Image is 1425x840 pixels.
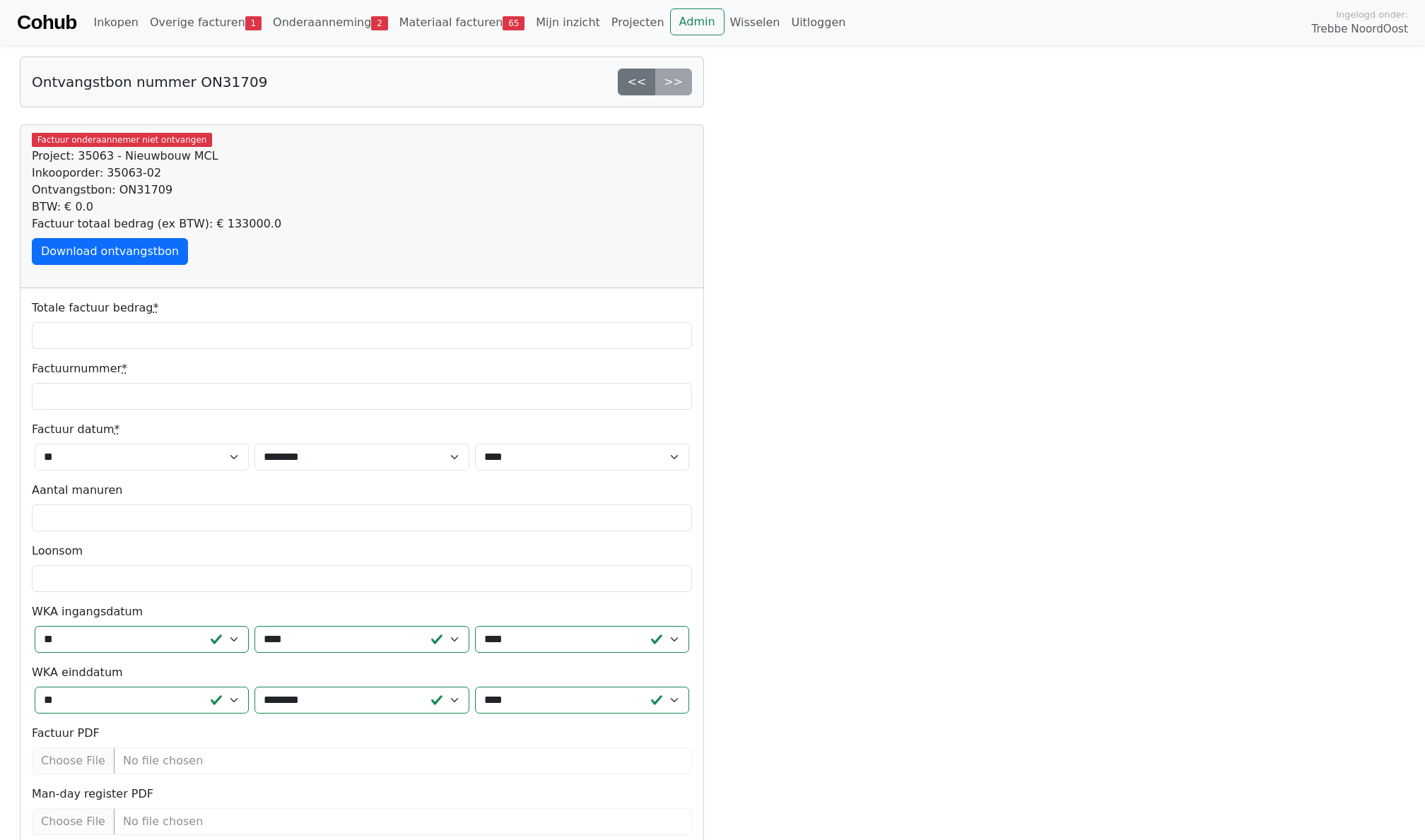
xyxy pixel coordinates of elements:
[32,664,123,681] label: WKA einddatum
[32,165,692,182] div: Inkooporder: 35063-02
[32,148,692,165] div: Project: 35063 - Nieuwbouw MCL
[32,482,122,499] label: Aantal manuren
[394,8,531,37] a: Materiaal facturen65
[32,133,212,147] span: Factuur onderaannemer niet ontvangen
[122,362,127,375] abbr: required
[32,421,120,438] label: Factuur datum
[32,238,188,265] a: Download ontvangstbon
[32,360,127,377] label: Factuurnummer
[32,182,692,199] div: Ontvangstbon: ON31709
[1336,8,1408,21] span: Ingelogd onder:
[371,16,387,30] span: 2
[32,543,83,560] label: Loonsom
[267,8,394,37] a: Onderaanneming2
[32,73,267,90] h5: Ontvangstbon nummer ON31709
[32,300,158,317] label: Totale factuur bedrag
[606,8,670,37] a: Projecten
[530,8,606,37] a: Mijn inzicht
[153,301,158,314] abbr: required
[32,725,100,742] label: Factuur PDF
[785,8,851,37] a: Uitloggen
[32,199,692,215] div: BTW: € 0.0
[245,16,262,30] span: 1
[144,8,267,37] a: Overige facturen1
[670,8,725,35] a: Admin
[32,603,143,620] label: WKA ingangsdatum
[88,8,143,37] a: Inkopen
[115,422,120,436] abbr: required
[32,786,153,803] label: Man-day register PDF
[1312,21,1408,37] span: Trebbe NoordOost
[17,6,76,40] a: Cohub
[503,16,524,30] span: 65
[725,8,786,37] a: Wisselen
[32,215,692,232] div: Factuur totaal bedrag (ex BTW): € 133000.0
[618,69,655,95] a: <<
